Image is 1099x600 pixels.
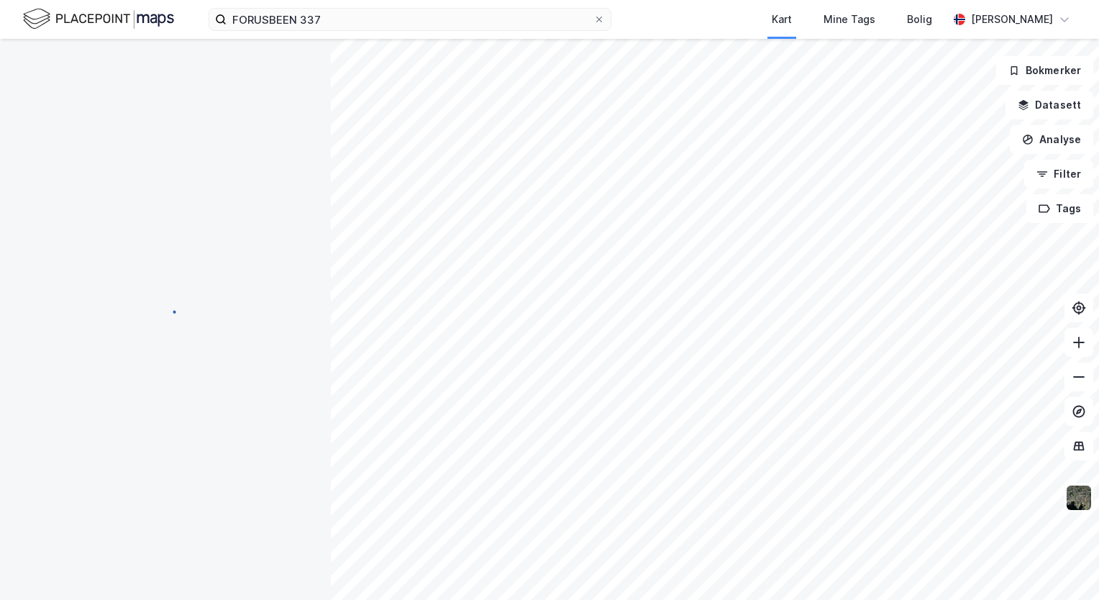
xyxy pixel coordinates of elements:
div: Kart [772,11,792,28]
div: [PERSON_NAME] [971,11,1053,28]
button: Bokmerker [996,56,1093,85]
button: Filter [1024,160,1093,188]
input: Søk på adresse, matrikkel, gårdeiere, leietakere eller personer [227,9,593,30]
div: Bolig [907,11,932,28]
img: 9k= [1065,484,1093,512]
img: spinner.a6d8c91a73a9ac5275cf975e30b51cfb.svg [154,299,177,322]
button: Datasett [1005,91,1093,119]
div: Mine Tags [824,11,875,28]
button: Analyse [1010,125,1093,154]
iframe: Chat Widget [1027,531,1099,600]
div: Kontrollprogram for chat [1027,531,1099,600]
button: Tags [1026,194,1093,223]
img: logo.f888ab2527a4732fd821a326f86c7f29.svg [23,6,174,32]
